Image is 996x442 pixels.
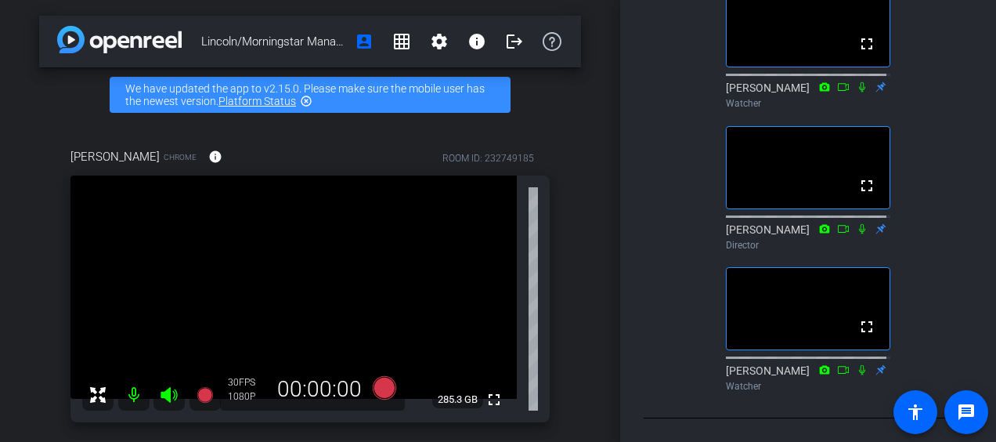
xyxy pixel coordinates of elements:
[392,32,411,51] mat-icon: grid_on
[726,80,890,110] div: [PERSON_NAME]
[726,238,890,252] div: Director
[857,317,876,336] mat-icon: fullscreen
[228,390,267,403] div: 1080P
[57,26,182,53] img: app-logo
[208,150,222,164] mat-icon: info
[857,176,876,195] mat-icon: fullscreen
[857,34,876,53] mat-icon: fullscreen
[110,77,511,113] div: We have updated the app to v2.15.0. Please make sure the mobile user has the newest version.
[505,32,524,51] mat-icon: logout
[726,363,890,393] div: [PERSON_NAME]
[726,379,890,393] div: Watcher
[355,32,373,51] mat-icon: account_box
[467,32,486,51] mat-icon: info
[164,151,197,163] span: Chrome
[432,390,483,409] span: 285.3 GB
[228,376,267,389] div: 30
[300,95,312,107] mat-icon: highlight_off
[726,222,890,252] div: [PERSON_NAME]
[430,32,449,51] mat-icon: settings
[239,377,255,388] span: FPS
[218,95,296,107] a: Platform Status
[906,403,925,422] mat-icon: accessibility
[957,403,976,422] mat-icon: message
[726,96,890,110] div: Watcher
[485,390,503,409] mat-icon: fullscreen
[201,26,345,57] span: Lincoln/Morningstar Managed Accounts
[70,148,160,165] span: [PERSON_NAME]
[442,151,534,165] div: ROOM ID: 232749185
[267,376,372,403] div: 00:00:00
